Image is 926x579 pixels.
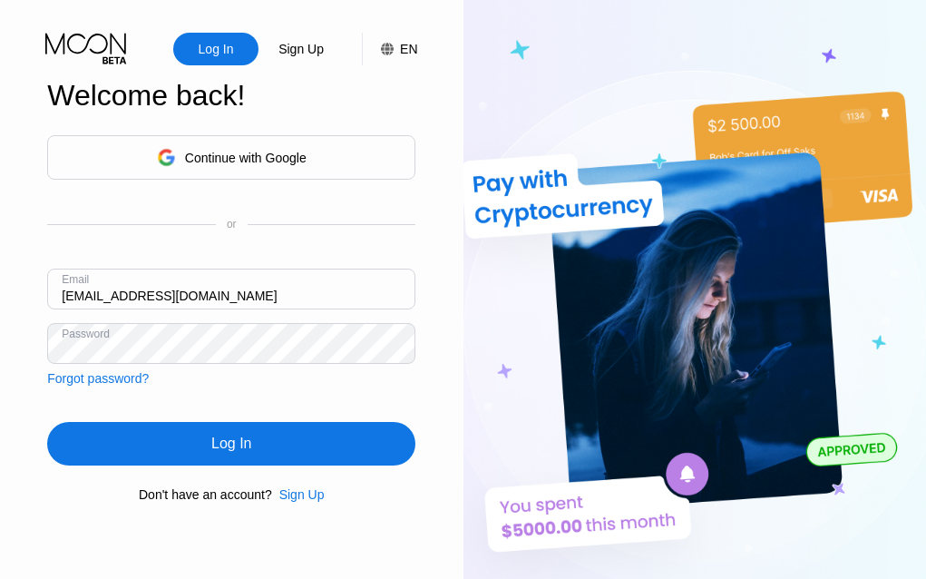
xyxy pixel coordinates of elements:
div: Sign Up [272,487,325,502]
div: Sign Up [258,33,344,65]
div: Sign Up [277,40,326,58]
div: Don't have an account? [139,487,272,502]
div: Log In [47,422,415,466]
div: Forgot password? [47,371,149,386]
div: Log In [197,40,236,58]
div: or [227,218,237,231]
div: Continue with Google [47,135,415,180]
div: Sign Up [279,487,325,502]
div: EN [362,33,417,65]
div: Log In [211,435,251,453]
div: Email [62,273,89,286]
div: Welcome back! [47,79,415,113]
div: Password [62,328,110,340]
div: Continue with Google [185,151,307,165]
div: Log In [173,33,258,65]
div: EN [400,42,417,56]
